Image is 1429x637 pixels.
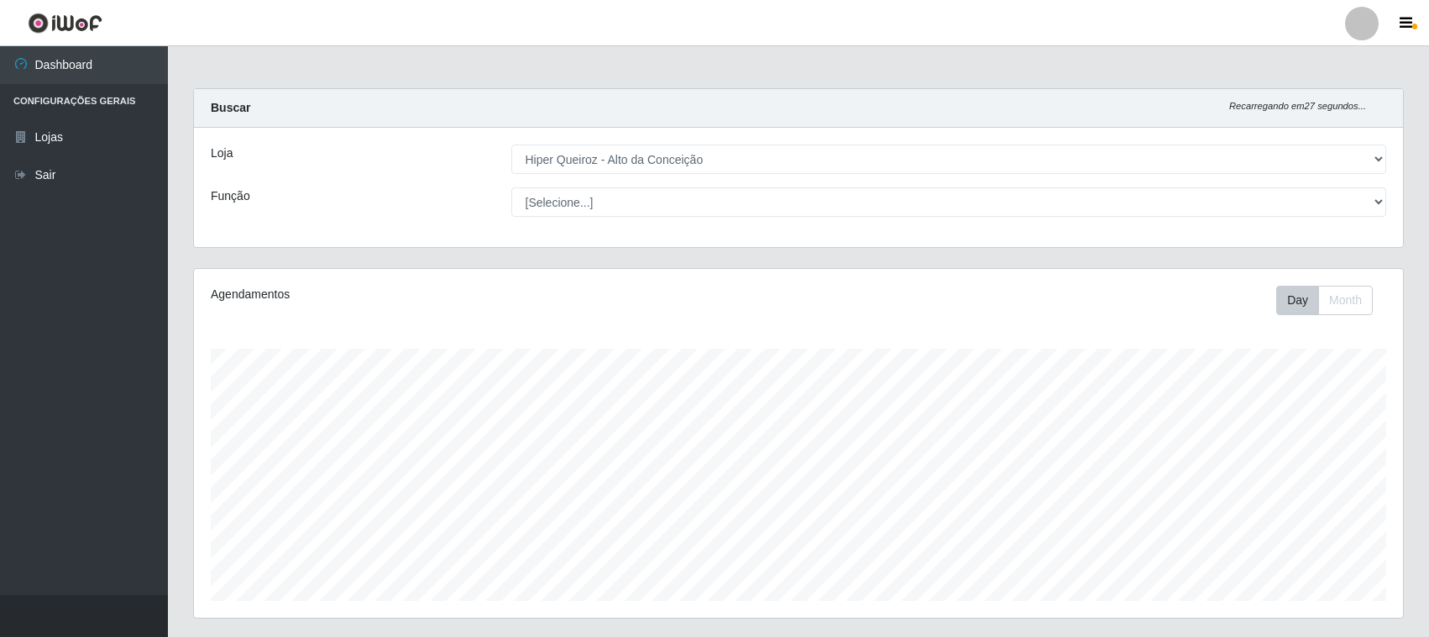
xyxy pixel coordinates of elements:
strong: Buscar [211,101,250,114]
div: First group [1276,286,1373,315]
div: Agendamentos [211,286,686,303]
i: Recarregando em 27 segundos... [1229,101,1366,111]
label: Função [211,187,250,205]
div: Toolbar with button groups [1276,286,1386,315]
button: Day [1276,286,1319,315]
button: Month [1318,286,1373,315]
label: Loja [211,145,233,162]
img: CoreUI Logo [28,13,102,34]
